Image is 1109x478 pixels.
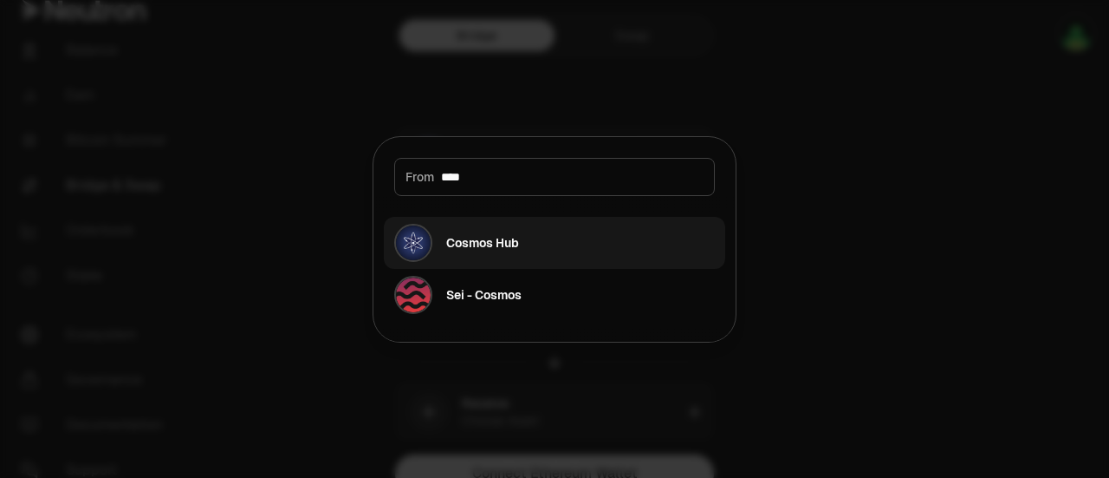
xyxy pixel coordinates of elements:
[446,234,519,252] div: Cosmos Hub
[405,168,434,186] span: From
[384,269,725,321] button: Sei - Cosmos LogoSei - Cosmos
[446,286,522,304] div: Sei - Cosmos
[396,278,431,312] img: Sei - Cosmos Logo
[384,217,725,269] button: Cosmos Hub LogoCosmos Hub
[396,226,431,260] img: Cosmos Hub Logo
